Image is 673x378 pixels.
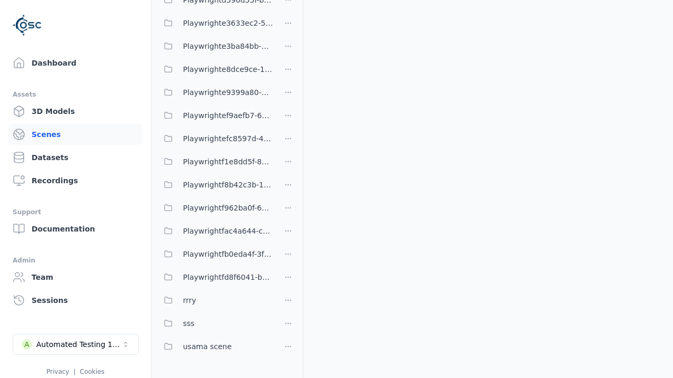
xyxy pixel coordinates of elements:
[183,155,273,168] span: Playwrightf1e8dd5f-81c5-4470-a857-c038b799dcae
[13,254,138,267] div: Admin
[8,290,142,311] a: Sessions
[183,132,273,145] span: Playwrightefc8597d-46fe-420d-8a31-4e0241983ed8
[8,218,142,239] a: Documentation
[183,202,273,214] span: Playwrightf962ba0f-6d5c-41e9-a1f5-16f884225609
[158,82,273,103] button: Playwrighte9399a80-716c-4fa9-8649-0277c6263cc1
[183,340,232,353] span: usama scene
[8,124,142,145] a: Scenes
[183,17,273,29] span: Playwrighte3633ec2-578c-4ba3-a34a-f3ffa08111af
[183,63,273,76] span: Playwrighte8dce9ce-1f55-4fc4-8bd0-2d2a01dab6d9
[13,334,139,355] button: Select a workspace
[158,174,273,195] button: Playwrightf8b42c3b-1ef0-47e7-86be-486b19d3f1b9
[183,178,273,191] span: Playwrightf8b42c3b-1ef0-47e7-86be-486b19d3f1b9
[8,170,142,191] a: Recordings
[13,10,42,40] img: Logo
[183,40,273,52] span: Playwrighte3ba84bb-8edb-4e1f-b0c3-161377a64558
[158,151,273,172] button: Playwrightf1e8dd5f-81c5-4470-a857-c038b799dcae
[158,59,273,80] button: Playwrighte8dce9ce-1f55-4fc4-8bd0-2d2a01dab6d9
[8,101,142,122] a: 3D Models
[183,317,195,330] span: sss
[158,128,273,149] button: Playwrightefc8597d-46fe-420d-8a31-4e0241983ed8
[183,294,196,307] span: rrry
[183,271,273,283] span: Playwrightfd8f6041-bab5-4da1-82cb-421ed0fd7a89
[74,368,76,375] span: |
[8,147,142,168] a: Datasets
[183,109,273,122] span: Playwrightef9aefb7-62ee-4533-9466-bef28a4fe22d
[8,267,142,288] a: Team
[46,368,69,375] a: Privacy
[13,88,138,101] div: Assets
[158,244,273,265] button: Playwrightfb0eda4f-3fc5-485d-9d7c-3a221eb9b916
[22,339,32,350] div: A
[8,52,142,73] a: Dashboard
[80,368,105,375] a: Cookies
[158,36,273,57] button: Playwrighte3ba84bb-8edb-4e1f-b0c3-161377a64558
[158,336,273,357] button: usama scene
[158,313,273,334] button: sss
[183,225,273,237] span: Playwrightfac4a644-c681-4d79-8787-b490a6dfb097
[36,339,121,350] div: Automated Testing 1 - Playwright
[158,290,273,311] button: rrry
[13,206,138,218] div: Support
[158,220,273,241] button: Playwrightfac4a644-c681-4d79-8787-b490a6dfb097
[183,248,273,260] span: Playwrightfb0eda4f-3fc5-485d-9d7c-3a221eb9b916
[158,267,273,288] button: Playwrightfd8f6041-bab5-4da1-82cb-421ed0fd7a89
[158,197,273,218] button: Playwrightf962ba0f-6d5c-41e9-a1f5-16f884225609
[158,105,273,126] button: Playwrightef9aefb7-62ee-4533-9466-bef28a4fe22d
[183,86,273,99] span: Playwrighte9399a80-716c-4fa9-8649-0277c6263cc1
[158,13,273,34] button: Playwrighte3633ec2-578c-4ba3-a34a-f3ffa08111af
